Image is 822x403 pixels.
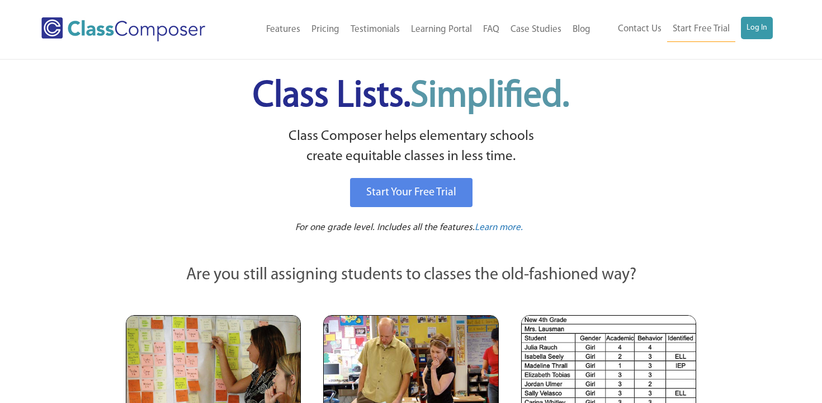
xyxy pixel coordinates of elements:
a: Pricing [306,17,345,42]
a: Testimonials [345,17,405,42]
span: Start Your Free Trial [366,187,456,198]
p: Are you still assigning students to classes the old-fashioned way? [126,263,696,288]
a: Learning Portal [405,17,478,42]
span: Simplified. [410,78,569,115]
nav: Header Menu [596,17,773,42]
a: Start Free Trial [667,17,735,42]
a: FAQ [478,17,505,42]
a: Start Your Free Trial [350,178,473,207]
a: Blog [567,17,596,42]
a: Case Studies [505,17,567,42]
p: Class Composer helps elementary schools create equitable classes in less time. [124,126,698,167]
img: Class Composer [41,17,205,41]
a: Log In [741,17,773,39]
nav: Header Menu [234,17,596,42]
a: Learn more. [475,221,523,235]
span: Learn more. [475,223,523,232]
a: Features [261,17,306,42]
span: For one grade level. Includes all the features. [295,223,475,232]
a: Contact Us [612,17,667,41]
span: Class Lists. [253,78,569,115]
